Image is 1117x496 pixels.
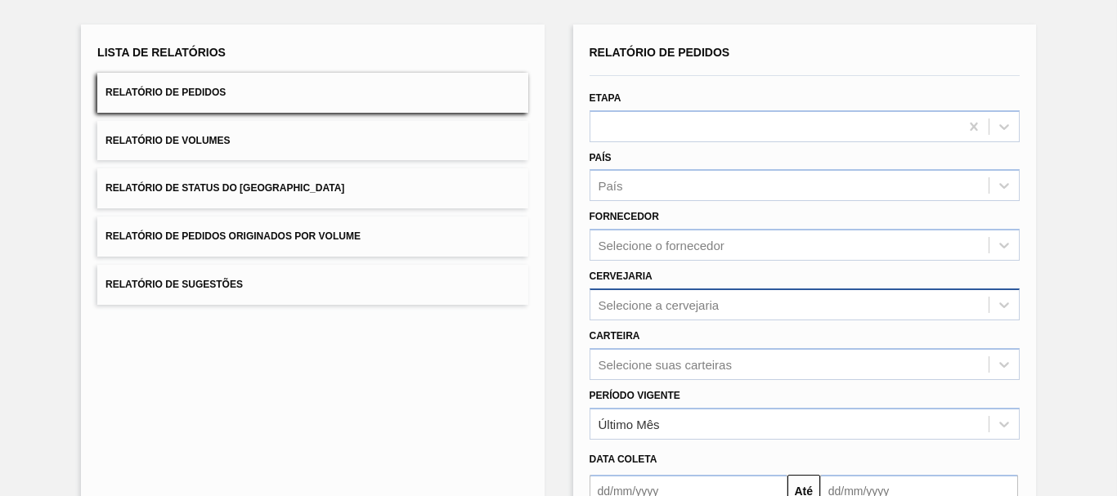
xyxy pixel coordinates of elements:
[105,279,243,290] span: Relatório de Sugestões
[590,454,657,465] span: Data coleta
[105,182,344,194] span: Relatório de Status do [GEOGRAPHIC_DATA]
[97,46,226,59] span: Lista de Relatórios
[590,152,612,163] label: País
[97,217,527,257] button: Relatório de Pedidos Originados por Volume
[590,390,680,401] label: Período Vigente
[97,168,527,208] button: Relatório de Status do [GEOGRAPHIC_DATA]
[599,179,623,193] div: País
[97,265,527,305] button: Relatório de Sugestões
[590,211,659,222] label: Fornecedor
[105,135,230,146] span: Relatório de Volumes
[97,121,527,161] button: Relatório de Volumes
[599,239,724,252] div: Selecione o fornecedor
[590,270,653,282] label: Cervejaria
[599,297,720,311] div: Selecione a cervejaria
[599,357,732,371] div: Selecione suas carteiras
[105,87,226,98] span: Relatório de Pedidos
[590,92,621,104] label: Etapa
[590,330,640,342] label: Carteira
[590,46,730,59] span: Relatório de Pedidos
[599,417,660,431] div: Último Mês
[97,73,527,113] button: Relatório de Pedidos
[105,230,361,242] span: Relatório de Pedidos Originados por Volume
